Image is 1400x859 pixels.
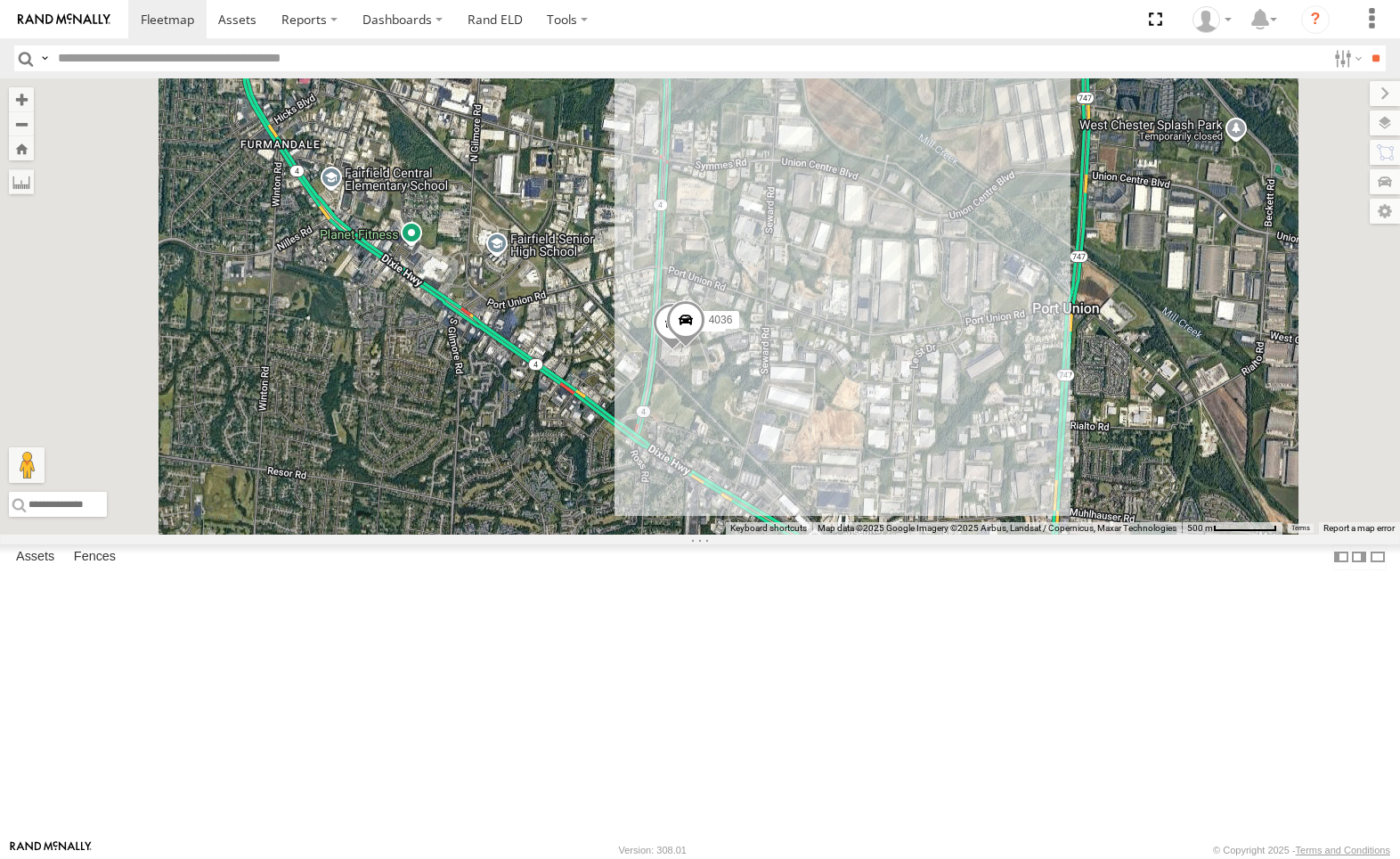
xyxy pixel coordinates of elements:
[619,845,687,855] div: Version: 308.01
[37,45,52,71] label: Search Query
[1323,523,1395,533] a: Report a map error
[1350,544,1368,570] label: Dock Summary Table to the Right
[1370,199,1400,224] label: Map Settings
[709,314,733,326] span: 4036
[9,111,34,136] button: Zoom out
[1296,845,1390,855] a: Terms and Conditions
[1187,523,1213,533] span: 500 m
[1301,5,1330,34] i: ?
[1332,544,1350,570] label: Dock Summary Table to the Left
[818,523,1176,533] span: Map data ©2025 Google Imagery ©2025 Airbus, Landsat / Copernicus, Maxar Technologies
[10,841,92,859] a: Visit our Website
[18,13,110,26] img: rand-logo.svg
[65,544,125,569] label: Fences
[1186,6,1238,33] div: Mike Seta
[7,544,63,569] label: Assets
[9,87,34,111] button: Zoom in
[9,136,34,160] button: Zoom Home
[1213,845,1390,855] div: © Copyright 2025 -
[1369,544,1387,570] label: Hide Summary Table
[9,169,34,194] label: Measure
[9,447,45,483] button: Drag Pegman onto the map to open Street View
[1182,522,1282,535] button: Map Scale: 500 m per 68 pixels
[730,522,807,535] button: Keyboard shortcuts
[1291,525,1310,532] a: Terms (opens in new tab)
[1327,45,1365,71] label: Search Filter Options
